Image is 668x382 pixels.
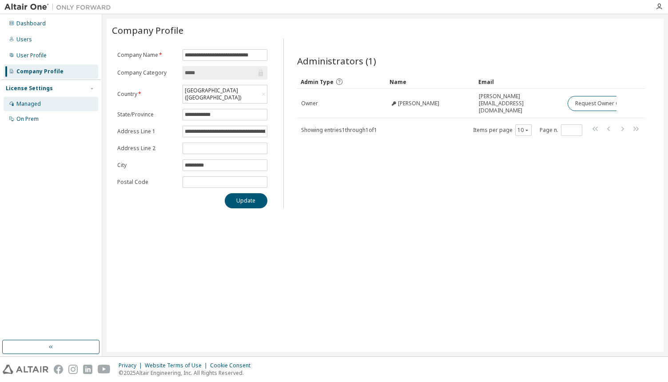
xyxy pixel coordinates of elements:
[297,55,376,67] span: Administrators (1)
[210,362,256,369] div: Cookie Consent
[517,127,529,134] button: 10
[119,362,145,369] div: Privacy
[119,369,256,377] p: © 2025 Altair Engineering, Inc. All Rights Reserved.
[301,100,318,107] span: Owner
[16,36,32,43] div: Users
[54,365,63,374] img: facebook.svg
[16,20,46,27] div: Dashboard
[225,193,267,208] button: Update
[83,365,92,374] img: linkedin.svg
[398,100,439,107] span: [PERSON_NAME]
[183,85,267,103] div: [GEOGRAPHIC_DATA] ([GEOGRAPHIC_DATA])
[16,52,47,59] div: User Profile
[117,91,177,98] label: Country
[3,365,48,374] img: altair_logo.svg
[117,179,177,186] label: Postal Code
[16,68,64,75] div: Company Profile
[117,128,177,135] label: Address Line 1
[540,124,582,136] span: Page n.
[112,24,183,36] span: Company Profile
[68,365,78,374] img: instagram.svg
[390,75,471,89] div: Name
[117,162,177,169] label: City
[183,86,259,103] div: [GEOGRAPHIC_DATA] ([GEOGRAPHIC_DATA])
[301,78,334,86] span: Admin Type
[478,75,560,89] div: Email
[117,145,177,152] label: Address Line 2
[6,85,53,92] div: License Settings
[117,69,177,76] label: Company Category
[145,362,210,369] div: Website Terms of Use
[568,96,643,111] button: Request Owner Change
[473,124,532,136] span: Items per page
[16,115,39,123] div: On Prem
[117,52,177,59] label: Company Name
[98,365,111,374] img: youtube.svg
[479,93,560,114] span: [PERSON_NAME][EMAIL_ADDRESS][DOMAIN_NAME]
[4,3,115,12] img: Altair One
[117,111,177,118] label: State/Province
[16,100,41,107] div: Managed
[301,126,377,134] span: Showing entries 1 through 1 of 1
